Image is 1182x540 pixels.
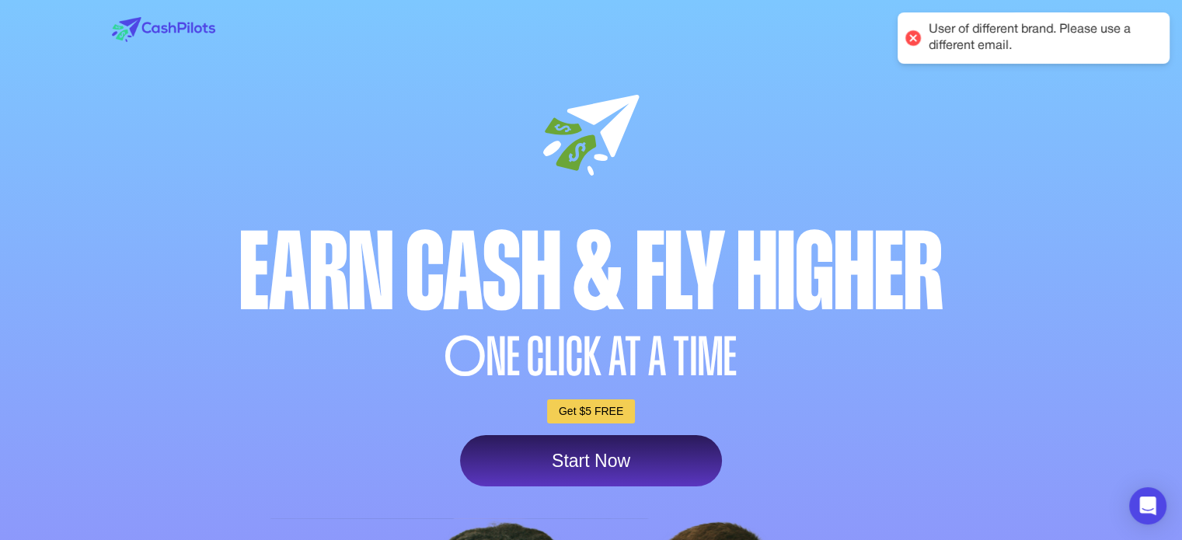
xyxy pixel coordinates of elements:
[460,435,722,486] a: Start Now
[929,22,1154,54] div: User of different brand. Please use a different email.
[547,399,635,423] a: Get $5 FREE
[112,17,215,42] img: logo
[108,330,1075,384] div: NE CLICK AT A TIME
[445,330,486,384] span: O
[1129,487,1166,524] div: Open Intercom Messenger
[108,218,1075,326] div: Earn Cash & Fly higher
